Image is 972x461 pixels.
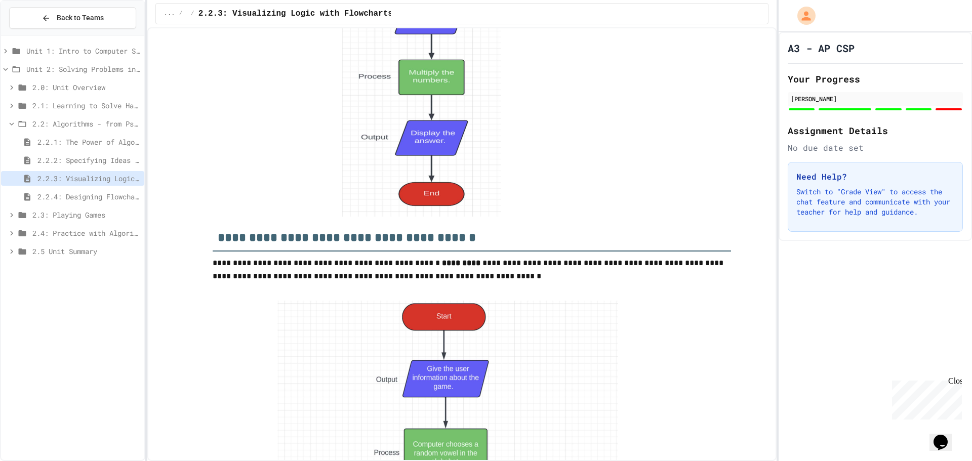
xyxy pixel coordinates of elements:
div: Chat with us now!Close [4,4,70,64]
span: 2.3: Playing Games [32,209,140,220]
span: 2.2.1: The Power of Algorithms [37,137,140,147]
p: Switch to "Grade View" to access the chat feature and communicate with your teacher for help and ... [796,187,954,217]
iframe: chat widget [888,376,962,420]
iframe: chat widget [929,421,962,451]
button: Back to Teams [9,7,136,29]
span: 2.2.2: Specifying Ideas with Pseudocode [37,155,140,165]
h2: Assignment Details [788,123,963,138]
div: No due date set [788,142,963,154]
h2: Your Progress [788,72,963,86]
span: Unit 1: Intro to Computer Science [26,46,140,56]
span: 2.5 Unit Summary [32,246,140,257]
h1: A3 - AP CSP [788,41,855,55]
span: 2.2.4: Designing Flowcharts [37,191,140,202]
h3: Need Help? [796,171,954,183]
span: Unit 2: Solving Problems in Computer Science [26,64,140,74]
span: ... [164,10,175,18]
span: 2.0: Unit Overview [32,82,140,93]
span: 2.1: Learning to Solve Hard Problems [32,100,140,111]
div: My Account [787,4,818,27]
span: 2.4: Practice with Algorithms [32,228,140,238]
span: 2.2.3: Visualizing Logic with Flowcharts [198,8,393,20]
span: / [191,10,194,18]
span: 2.2: Algorithms - from Pseudocode to Flowcharts [32,118,140,129]
span: / [179,10,182,18]
span: Back to Teams [57,13,104,23]
span: 2.2.3: Visualizing Logic with Flowcharts [37,173,140,184]
div: [PERSON_NAME] [791,94,960,103]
